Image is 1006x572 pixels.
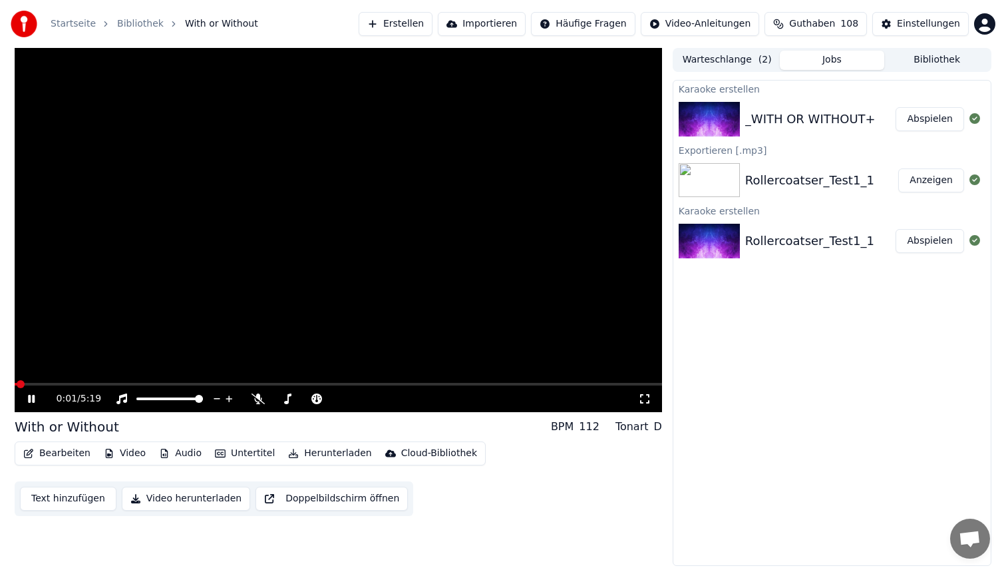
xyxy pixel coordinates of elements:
[283,444,377,463] button: Herunterladen
[51,17,96,31] a: Startseite
[745,110,876,129] div: _WITH OR WITHOUT+
[438,12,526,36] button: Importieren
[57,392,77,406] span: 0:01
[758,53,772,67] span: ( 2 )
[872,12,969,36] button: Einstellungen
[896,229,964,253] button: Abspielen
[185,17,258,31] span: With or Without
[789,17,835,31] span: Guthaben
[745,171,874,190] div: Rollercoatser_Test1_1
[359,12,432,36] button: Erstellen
[673,81,991,97] div: Karaoke erstellen
[57,392,88,406] div: /
[154,444,207,463] button: Audio
[780,51,885,70] button: Jobs
[81,392,101,406] span: 5:19
[15,418,119,436] div: With or Without
[896,107,964,131] button: Abspielen
[897,17,960,31] div: Einstellungen
[673,202,991,218] div: Karaoke erstellen
[117,17,164,31] a: Bibliothek
[898,168,964,192] button: Anzeigen
[531,12,635,36] button: Häufige Fragen
[673,142,991,158] div: Exportieren [.mp3]
[18,444,96,463] button: Bearbeiten
[11,11,37,37] img: youka
[210,444,280,463] button: Untertitel
[579,419,599,435] div: 112
[950,519,990,559] a: Chat öffnen
[98,444,151,463] button: Video
[551,419,574,435] div: BPM
[764,12,867,36] button: Guthaben108
[641,12,760,36] button: Video-Anleitungen
[20,487,116,511] button: Text hinzufügen
[401,447,477,460] div: Cloud-Bibliothek
[51,17,258,31] nav: breadcrumb
[122,487,250,511] button: Video herunterladen
[884,51,989,70] button: Bibliothek
[745,232,874,250] div: Rollercoatser_Test1_1
[255,487,408,511] button: Doppelbildschirm öffnen
[840,17,858,31] span: 108
[654,419,662,435] div: D
[675,51,780,70] button: Warteschlange
[615,419,649,435] div: Tonart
